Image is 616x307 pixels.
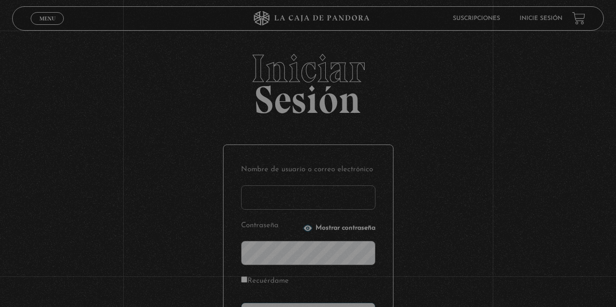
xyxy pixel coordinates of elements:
h2: Sesión [12,49,603,111]
label: Recuérdame [241,274,289,289]
button: Mostrar contraseña [303,223,375,233]
a: Inicie sesión [520,16,562,21]
span: Cerrar [36,23,59,30]
span: Iniciar [12,49,603,88]
span: Mostrar contraseña [316,225,375,232]
a: Suscripciones [453,16,500,21]
a: View your shopping cart [572,12,585,25]
label: Contraseña [241,218,300,234]
span: Menu [39,16,56,21]
input: Recuérdame [241,276,247,283]
label: Nombre de usuario o correo electrónico [241,163,375,178]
